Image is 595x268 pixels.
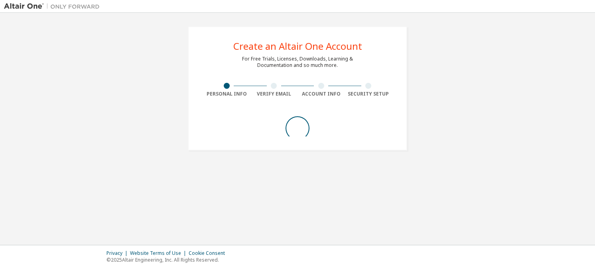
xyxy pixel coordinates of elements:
div: Website Terms of Use [130,250,189,256]
div: Security Setup [345,91,392,97]
div: Account Info [297,91,345,97]
div: Verify Email [250,91,298,97]
div: Personal Info [203,91,250,97]
div: For Free Trials, Licenses, Downloads, Learning & Documentation and so much more. [242,56,353,68]
div: Cookie Consent [189,250,230,256]
div: Privacy [106,250,130,256]
p: © 2025 Altair Engineering, Inc. All Rights Reserved. [106,256,230,263]
div: Create an Altair One Account [233,41,362,51]
img: Altair One [4,2,104,10]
